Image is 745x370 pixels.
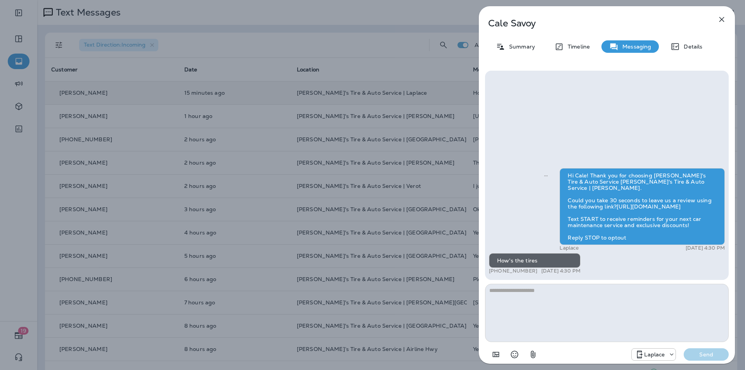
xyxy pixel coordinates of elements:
[489,253,580,268] div: How's the tires
[619,43,651,50] p: Messaging
[560,245,579,251] p: Laplace
[564,43,590,50] p: Timeline
[686,245,725,251] p: [DATE] 4:30 PM
[507,347,522,362] button: Select an emoji
[560,168,725,245] div: Hi Cale! Thank you for choosing [PERSON_NAME]'s Tire & Auto Service [PERSON_NAME]'s Tire & Auto S...
[488,347,504,362] button: Add in a premade template
[680,43,702,50] p: Details
[505,43,535,50] p: Summary
[541,268,580,274] p: [DATE] 4:30 PM
[644,351,665,358] p: Laplace
[488,18,700,29] p: Cale Savoy
[632,350,676,359] div: +1 (985) 412-5006
[489,268,537,274] p: [PHONE_NUMBER]
[544,172,548,179] span: Sent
